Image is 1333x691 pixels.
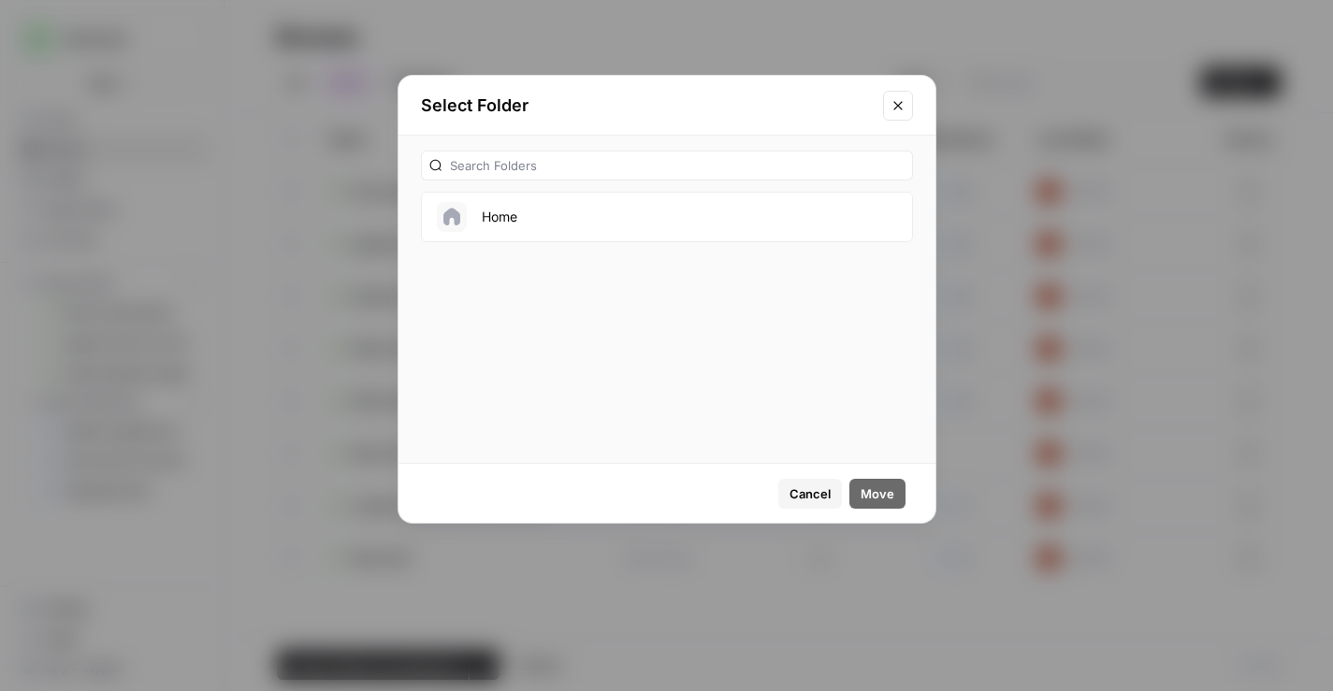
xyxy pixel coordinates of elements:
[450,156,905,175] input: Search Folders
[421,93,872,119] h2: Select Folder
[778,479,842,509] button: Cancel
[883,91,913,121] button: Close modal
[790,484,831,503] span: Cancel
[421,192,913,242] button: Home
[861,484,894,503] span: Move
[849,479,906,509] button: Move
